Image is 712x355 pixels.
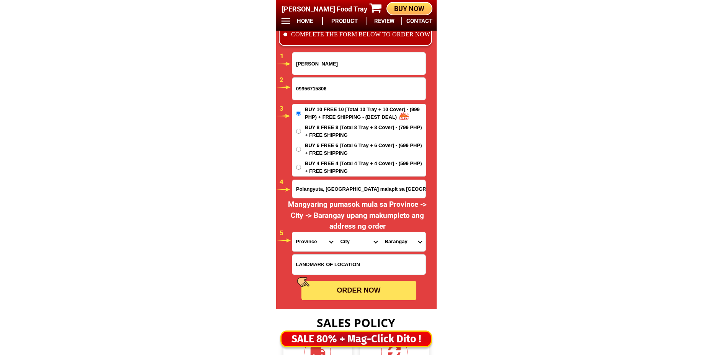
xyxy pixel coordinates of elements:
[305,124,426,139] span: BUY 8 FREE 8 [Total 8 Tray + 8 Cover] - (799 PHP) + FREE SHIPPING
[387,3,432,14] div: BUY NOW
[296,147,301,152] input: BUY 6 FREE 6 [Total 6 Tray + 6 Cover] - (699 PHP) + FREE SHIPPING
[372,17,398,26] h6: REVIEW
[280,177,291,187] h6: 4
[292,52,426,75] input: Input full_name
[292,232,337,251] select: Select province
[282,331,431,347] div: SALE 80% + Mag-Click Dito !
[292,17,318,26] h6: HOME
[327,17,362,26] h6: PRODUCT
[280,76,283,83] span: 2
[296,165,301,170] input: BUY 4 FREE 4 [Total 4 Tray + 4 Cover] - (599 PHP) + FREE SHIPPING
[292,255,426,275] input: Input LANDMARKOFLOCATION
[280,105,283,112] span: 3
[305,160,426,175] span: BUY 4 FREE 4 [Total 4 Tray + 4 Cover] - (599 PHP) + FREE SHIPPING
[288,200,427,231] span: Mangyaring pumasok mula sa Province -> City -> Barangay upang makumpleto ang address ng order
[296,111,301,116] input: BUY 10 FREE 10 [Total 10 Tray + 10 Cover] - (999 PHP) + FREE SHIPPING - (BEST DEAL)
[292,78,426,100] input: Input phone_number
[283,30,430,39] li: COMPLETE THE FORM BELOW TO ORDER NOW
[280,52,284,60] span: 1
[301,285,416,296] div: ORDER NOW
[280,229,283,237] span: 5
[406,17,432,26] h6: CONTACT
[296,129,301,134] input: BUY 8 FREE 8 [Total 8 Tray + 8 Cover] - (799 PHP) + FREE SHIPPING
[282,4,372,14] h4: [PERSON_NAME] Food Tray
[305,106,426,121] span: BUY 10 FREE 10 [Total 10 Tray + 10 Cover] - (999 PHP) + FREE SHIPPING - (BEST DEAL)
[381,232,426,251] select: Select commune
[276,314,437,331] h3: SALES POLICY
[292,180,426,198] input: Input address
[305,142,426,157] span: BUY 6 FREE 6 [Total 6 Tray + 6 Cover] - (699 PHP) + FREE SHIPPING
[337,232,381,251] select: Select district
